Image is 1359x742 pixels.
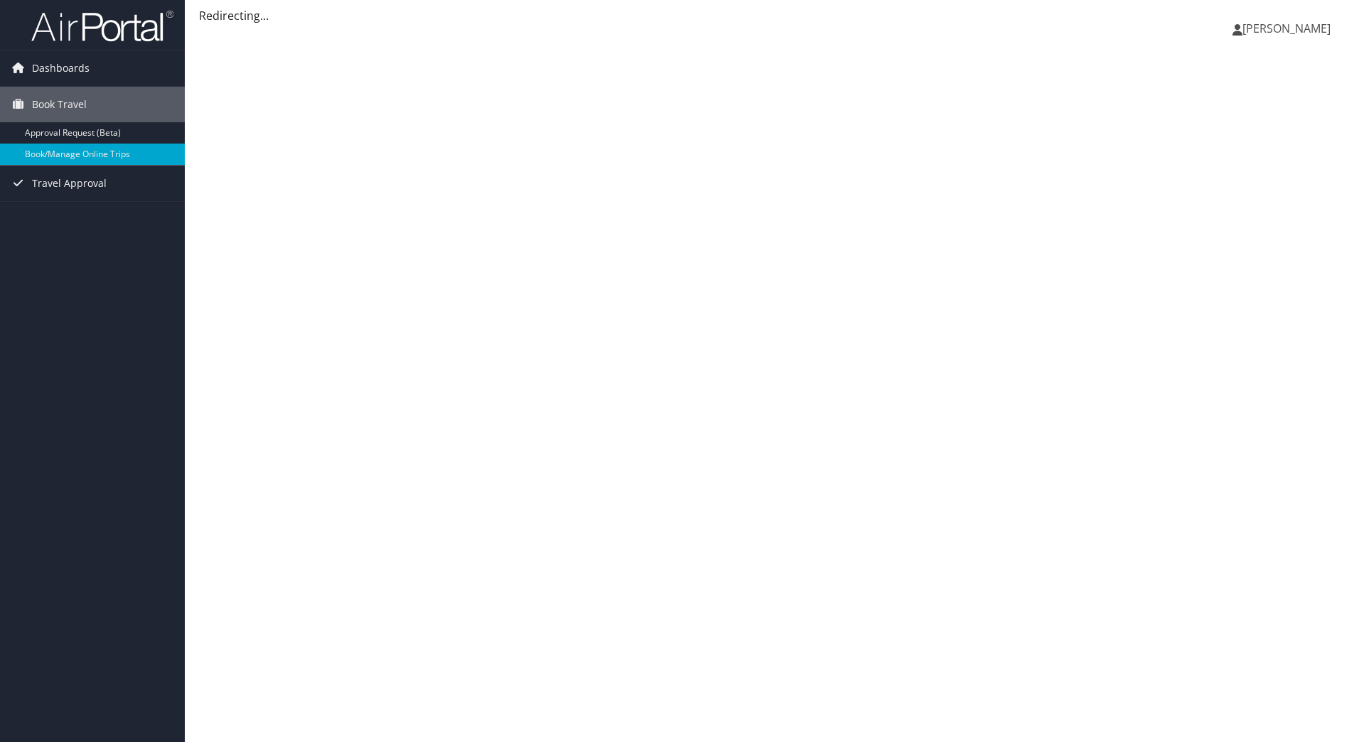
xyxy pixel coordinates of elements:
[32,166,107,201] span: Travel Approval
[32,87,87,122] span: Book Travel
[1232,7,1345,50] a: [PERSON_NAME]
[32,50,90,86] span: Dashboards
[199,7,1345,24] div: Redirecting...
[31,9,173,43] img: airportal-logo.png
[1242,21,1331,36] span: [PERSON_NAME]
